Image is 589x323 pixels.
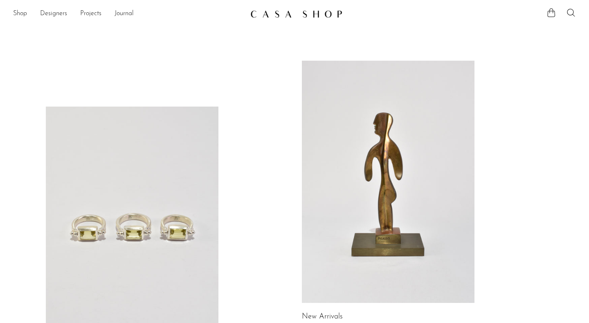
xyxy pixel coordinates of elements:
a: Journal [115,9,134,19]
a: Shop [13,9,27,19]
a: Designers [40,9,67,19]
a: New Arrivals [302,313,343,321]
ul: NEW HEADER MENU [13,7,244,21]
nav: Desktop navigation [13,7,244,21]
a: Projects [80,9,101,19]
